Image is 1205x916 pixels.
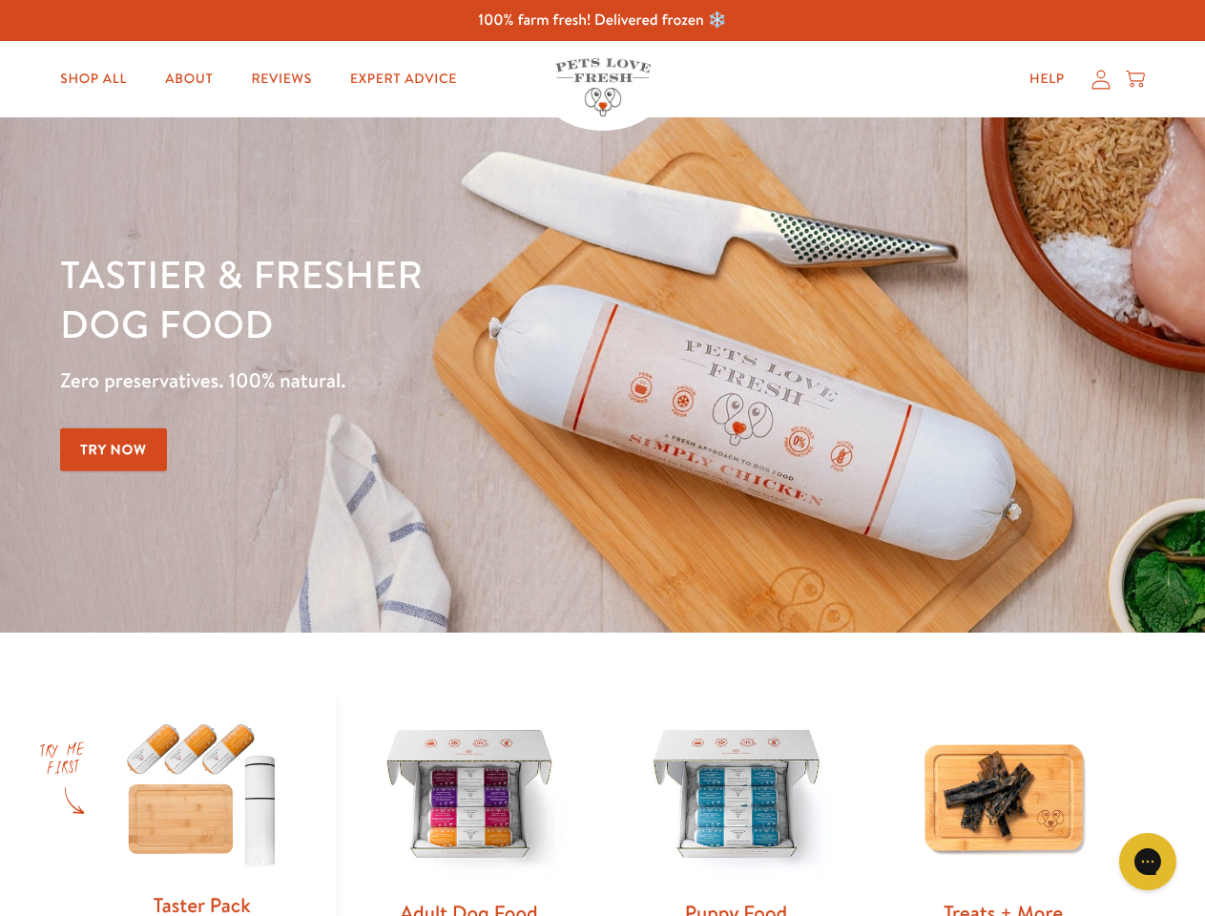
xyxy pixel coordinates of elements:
[335,60,472,98] a: Expert Advice
[60,249,783,348] h1: Tastier & fresher dog food
[1014,60,1080,98] a: Help
[150,60,228,98] a: About
[236,60,326,98] a: Reviews
[45,60,142,98] a: Shop All
[1110,826,1186,897] iframe: Gorgias live chat messenger
[555,58,651,116] img: Pets Love Fresh
[60,428,167,471] a: Try Now
[60,364,783,398] p: Zero preservatives. 100% natural.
